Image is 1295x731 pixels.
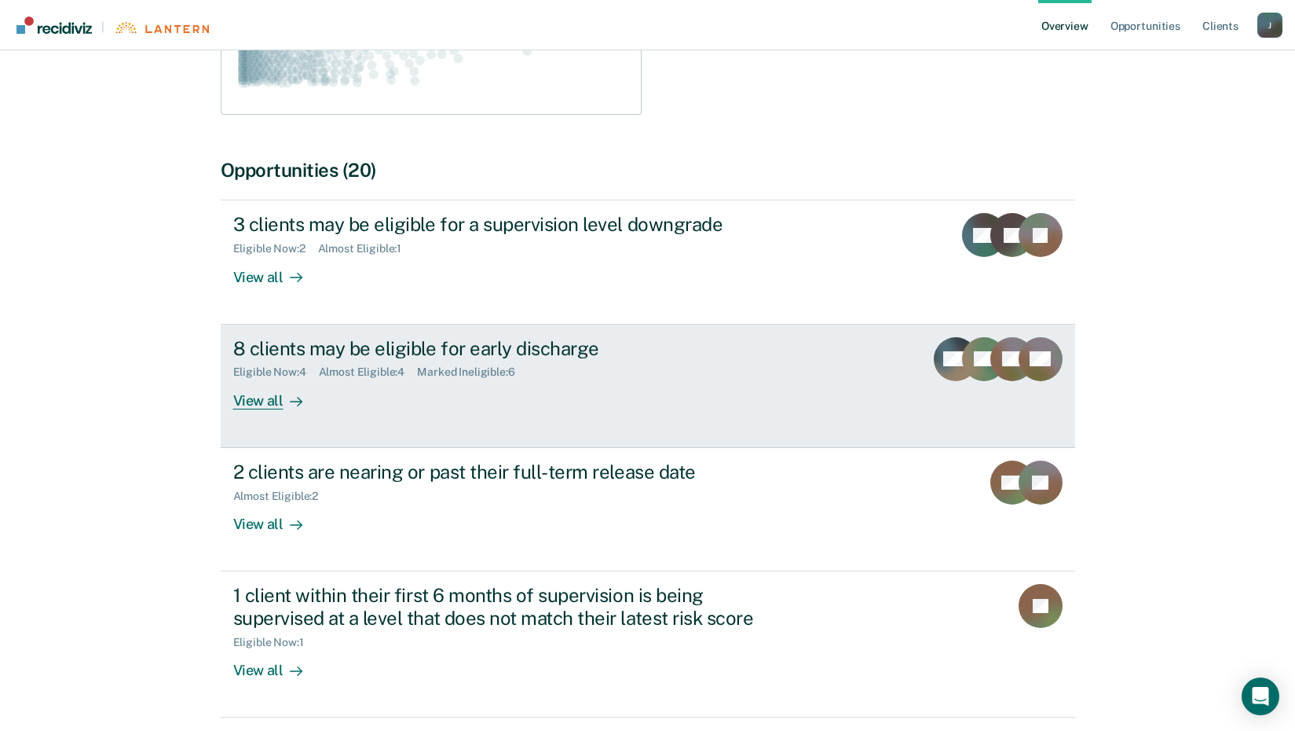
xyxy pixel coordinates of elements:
[16,17,92,34] img: Recidiviz
[233,213,785,236] div: 3 clients may be eligible for a supervision level downgrade
[92,20,114,34] span: |
[233,337,785,360] div: 8 clients may be eligible for early discharge
[233,461,785,483] div: 2 clients are nearing or past their full-term release date
[417,365,527,379] div: Marked Ineligible : 6
[1257,13,1282,38] button: Profile dropdown button
[233,636,316,649] div: Eligible Now : 1
[318,242,415,255] div: Almost Eligible : 1
[233,379,321,410] div: View all
[233,584,785,630] div: 1 client within their first 6 months of supervision is being supervised at a level that does not ...
[221,448,1075,571] a: 2 clients are nearing or past their full-term release dateAlmost Eligible:2View all
[233,365,319,379] div: Eligible Now : 4
[221,325,1075,448] a: 8 clients may be eligible for early dischargeEligible Now:4Almost Eligible:4Marked Ineligible:6Vi...
[233,255,321,286] div: View all
[221,159,1075,182] div: Opportunities (20)
[1242,678,1279,715] div: Open Intercom Messenger
[221,200,1075,324] a: 3 clients may be eligible for a supervision level downgradeEligible Now:2Almost Eligible:1View all
[221,571,1075,718] a: 1 client within their first 6 months of supervision is being supervised at a level that does not ...
[114,22,209,34] img: Lantern
[233,648,321,679] div: View all
[1257,13,1282,38] div: J
[233,242,318,255] div: Eligible Now : 2
[319,365,418,379] div: Almost Eligible : 4
[233,502,321,533] div: View all
[233,490,331,503] div: Almost Eligible : 2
